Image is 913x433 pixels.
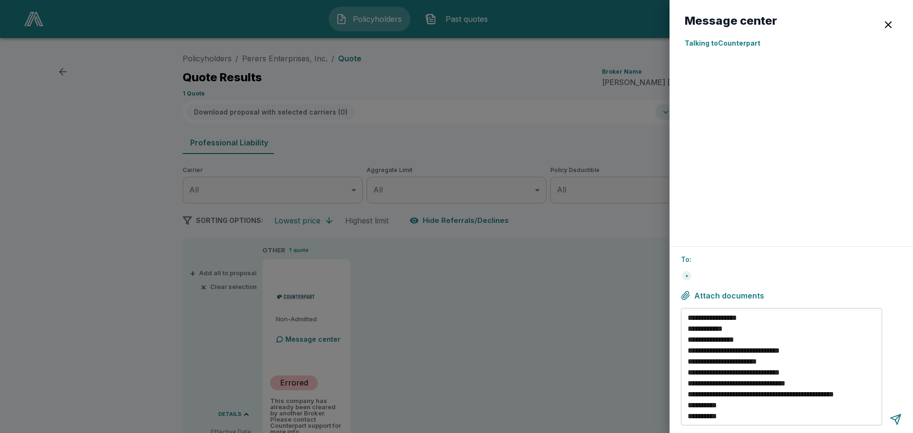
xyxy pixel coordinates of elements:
div: + [681,270,692,281]
p: To: [681,254,902,264]
p: Talking to Counterpart [685,38,898,48]
div: + [682,271,691,280]
h6: Message center [685,15,777,27]
span: Attach documents [694,291,764,300]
